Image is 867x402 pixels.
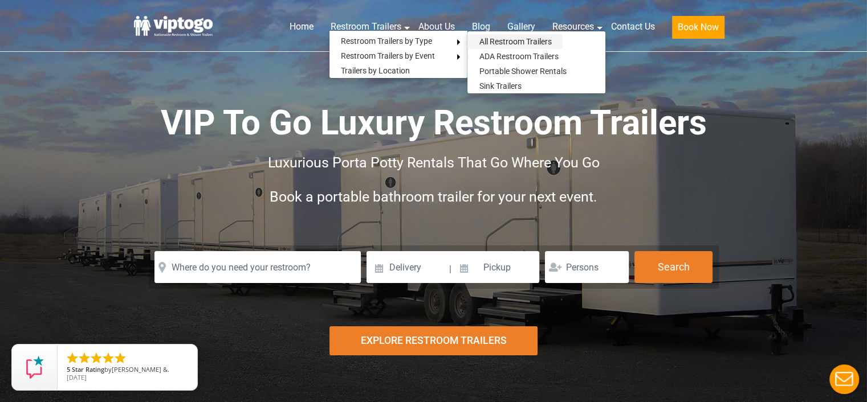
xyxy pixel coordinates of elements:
[322,14,410,39] a: Restroom Trailers
[467,49,569,64] a: ADA Restroom Trailers
[329,48,446,63] a: Restroom Trailers by Event
[544,14,603,39] a: Resources
[67,373,87,382] span: [DATE]
[467,79,532,93] a: Sink Trailers
[89,351,103,365] li: 
[449,251,451,288] span: |
[281,14,322,39] a: Home
[410,14,463,39] a: About Us
[467,64,577,79] a: Portable Shower Rentals
[78,351,91,365] li: 
[463,14,499,39] a: Blog
[112,365,169,374] span: [PERSON_NAME] &.
[603,14,664,39] a: Contact Us
[270,188,597,205] span: Book a portable bathroom trailer for your next event.
[161,102,707,143] span: VIP To Go Luxury Restroom Trailers
[67,365,70,374] span: 5
[66,351,79,365] li: 
[467,34,563,49] a: All Restroom Trailers
[821,356,867,402] button: Live Chat
[329,63,421,78] a: Trailers by Location
[72,365,104,374] span: Star Rating
[664,14,733,46] a: Book Now
[453,251,540,283] input: Pickup
[329,326,538,355] div: Explore Restroom Trailers
[634,251,713,283] button: Search
[113,351,127,365] li: 
[101,351,115,365] li: 
[367,251,448,283] input: Delivery
[23,356,46,379] img: Review Rating
[672,16,724,39] button: Book Now
[154,251,361,283] input: Where do you need your restroom?
[545,251,629,283] input: Persons
[67,366,188,374] span: by
[268,154,600,171] span: Luxurious Porta Potty Rentals That Go Where You Go
[329,34,443,48] a: Restroom Trailers by Type
[499,14,544,39] a: Gallery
